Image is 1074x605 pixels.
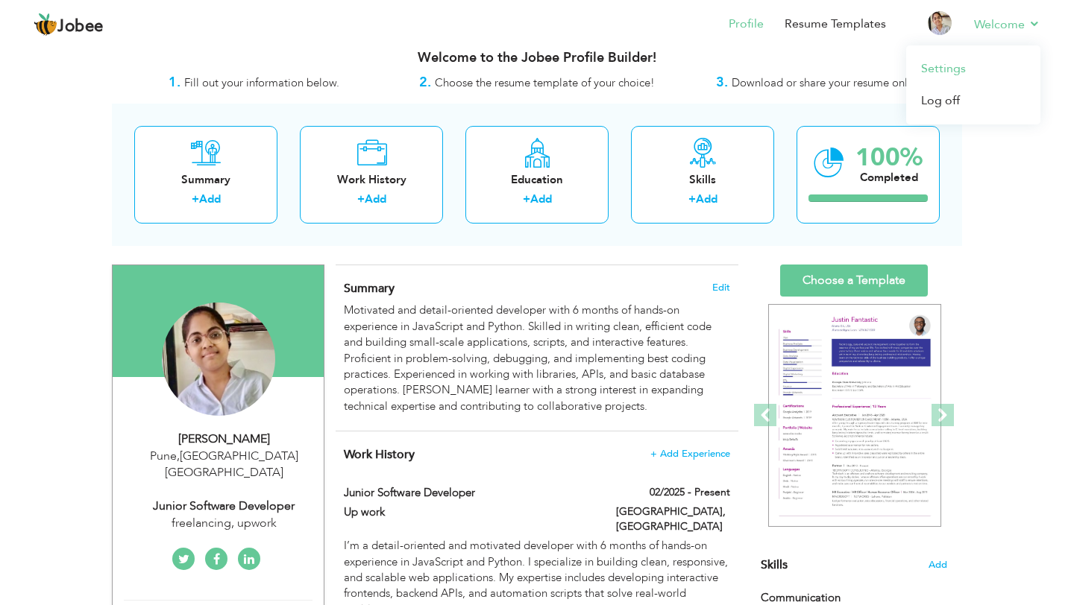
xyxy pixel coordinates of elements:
a: Welcome [974,16,1040,34]
div: Summary [146,172,266,188]
label: + [523,191,530,207]
label: [GEOGRAPHIC_DATA], [GEOGRAPHIC_DATA] [616,504,730,534]
img: Saniay Vinod Dhengale [162,302,275,416]
span: Download or share your resume online. [732,75,926,90]
div: freelancing, upwork [124,515,324,532]
a: Add [530,191,552,206]
div: Skills [643,172,762,188]
a: Choose a Template [780,265,928,297]
a: Add [199,191,221,206]
div: Completed [855,170,923,186]
div: Junior Software Developer [124,498,324,515]
a: Settings [906,53,1040,85]
h4: Adding a summary is a quick and easy way to highlight your experience and interests. [344,281,730,296]
div: Education [477,172,597,188]
div: Motivated and detail-oriented developer with 6 months of hands-on experience in JavaScript and Py... [344,302,730,414]
h3: Welcome to the Jobee Profile Builder! [112,51,962,66]
label: Junior Software Developer [344,485,594,501]
span: + Add Experience [650,449,730,459]
span: , [177,448,180,464]
label: 02/2025 - Present [650,485,730,500]
label: + [357,191,365,207]
label: + [688,191,696,207]
a: Resume Templates [785,16,886,33]
div: [PERSON_NAME] [124,431,324,448]
span: Jobee [57,19,104,35]
span: Add [929,558,947,572]
a: Add [365,191,386,206]
span: Work History [344,446,415,463]
a: Log off [906,85,1040,117]
a: Jobee [34,13,104,37]
h4: This helps to show the companies you have worked for. [344,447,730,462]
strong: 2. [419,73,431,92]
strong: 1. [169,73,180,92]
div: Work History [312,172,431,188]
span: Summary [344,280,395,297]
label: + [192,191,199,207]
label: Up work [344,504,594,520]
strong: 3. [716,73,728,92]
span: Skills [761,557,788,573]
span: Edit [712,282,730,293]
img: Profile Img [928,11,952,35]
img: jobee.io [34,13,57,37]
span: Choose the resume template of your choice! [435,75,655,90]
span: Fill out your information below. [184,75,339,90]
div: Pune [GEOGRAPHIC_DATA] [GEOGRAPHIC_DATA] [124,448,324,482]
a: Profile [729,16,764,33]
a: Add [696,191,717,206]
div: 100% [855,145,923,170]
